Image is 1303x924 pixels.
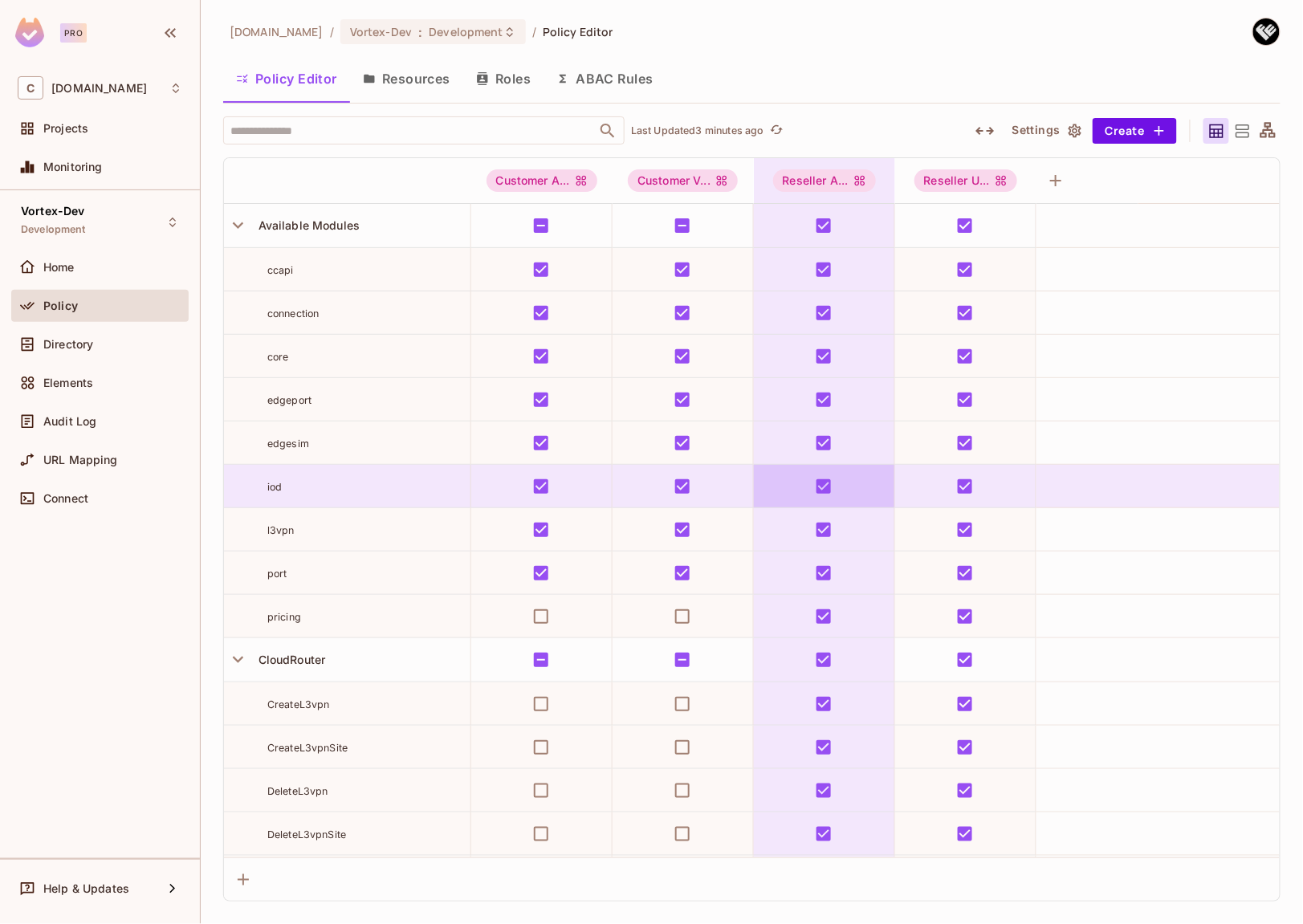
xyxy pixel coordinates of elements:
button: Roles [463,59,544,99]
span: CreateL3vpnSite [267,742,348,754]
p: Last Updated 3 minutes ago [631,124,764,137]
button: ABAC Rules [544,59,666,99]
span: Projects [43,122,88,135]
span: refresh [770,123,784,139]
span: Available Modules [252,218,360,232]
span: ccapi [267,264,294,276]
span: Policy Editor [543,24,613,39]
span: Reseller Admin [773,169,876,192]
div: Reseller A... [773,169,876,192]
span: Customer Admin [487,169,597,192]
span: Development [429,24,503,39]
span: Workspace: consoleconnect.com [51,82,147,95]
button: Settings [1006,118,1086,144]
span: C [18,76,43,100]
span: Home [43,261,75,274]
span: port [267,568,287,580]
span: edgeport [267,394,311,406]
span: Elements [43,377,93,389]
span: Development [21,223,86,236]
span: Monitoring [43,161,103,173]
span: the active workspace [230,24,324,39]
span: l3vpn [267,524,295,536]
div: Reseller U... [914,169,1017,192]
span: Customer Viewer [628,169,738,192]
span: DeleteL3vpn [267,785,328,797]
span: URL Mapping [43,454,118,466]
span: Reseller User [914,169,1017,192]
li: / [330,24,334,39]
span: CloudRouter [252,653,326,666]
span: Click to refresh data [764,121,787,140]
span: pricing [267,611,301,623]
img: SReyMgAAAABJRU5ErkJggg== [15,18,44,47]
li: / [532,24,536,39]
span: iod [267,481,282,493]
span: Connect [43,492,88,505]
span: DeleteL3vpnSite [267,828,346,841]
span: Audit Log [43,415,96,428]
span: Policy [43,299,78,312]
span: core [267,351,289,363]
span: Vortex-Dev [350,24,412,39]
button: Open [597,120,619,142]
div: Pro [60,23,87,43]
span: Vortex-Dev [21,205,85,218]
button: Policy Editor [223,59,350,99]
span: edgesim [267,438,309,450]
div: Customer V... [628,169,738,192]
span: connection [267,307,320,320]
span: Help & Updates [43,882,129,895]
span: CreateL3vpn [267,698,330,710]
button: refresh [768,121,787,140]
span: Directory [43,338,93,351]
div: Customer A... [487,169,597,192]
button: Resources [350,59,463,99]
img: Qianwen Li [1253,18,1280,45]
button: Create [1093,118,1177,144]
span: : [417,26,423,39]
